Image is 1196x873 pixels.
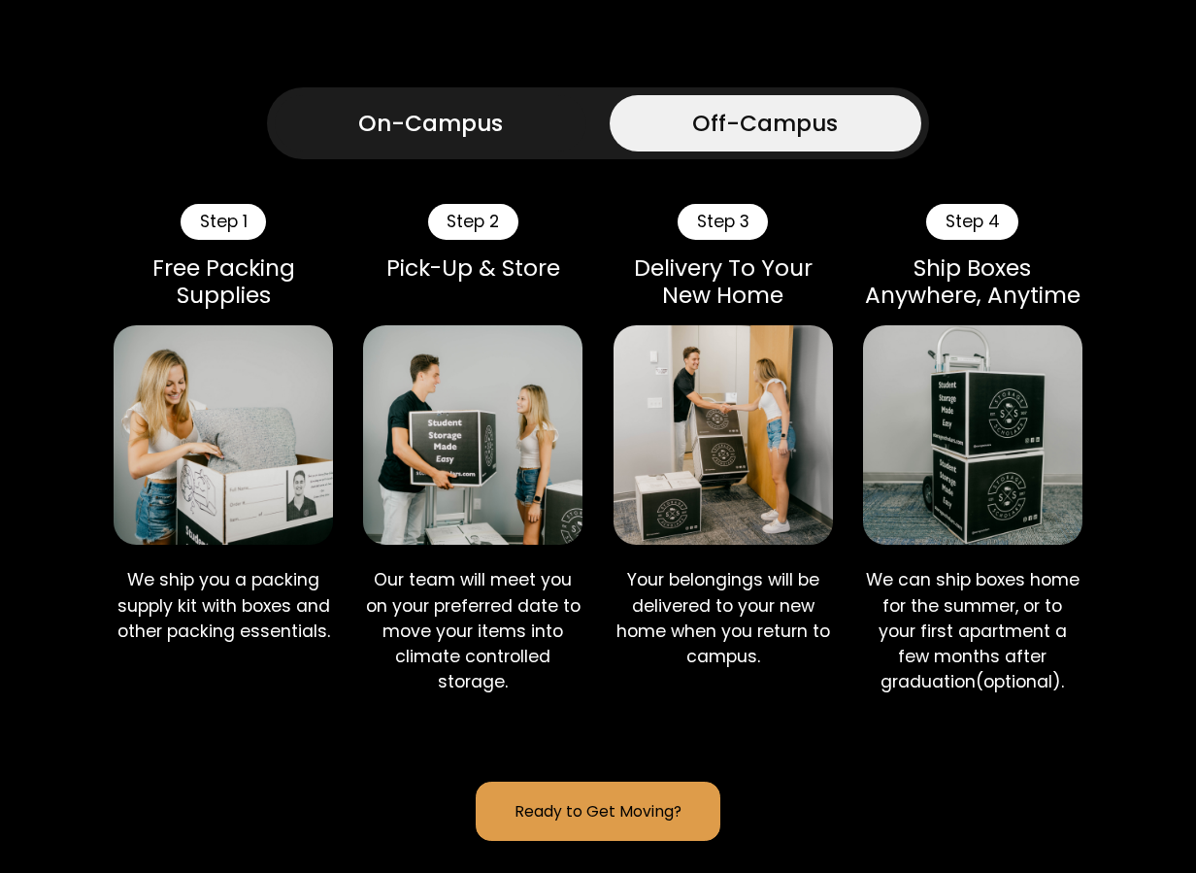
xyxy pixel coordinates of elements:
div: Pick-Up & Store [363,254,582,282]
img: Storage Scholars delivery. [614,325,833,545]
p: We ship you a packing supply kit with boxes and other packing essentials. [114,567,333,644]
p: We can ship boxes home for the summer, or to your first apartment a few months after graduation(o... [863,567,1082,694]
p: Our team will meet you on your preferred date to move your items into climate controlled storage. [363,567,582,694]
a: Ready to Get Moving? [476,782,720,840]
div: Step 4 [926,204,1018,240]
div: On-Campus [358,106,503,140]
img: Packing a Storage Scholars box. [114,325,333,545]
div: Delivery To Your New Home [614,254,833,309]
p: Your belongings will be delivered to your new home when you return to campus. [614,567,833,669]
img: Storage Scholars pick up. [363,325,582,545]
div: Step 2 [428,204,518,240]
div: Step 3 [678,204,768,240]
img: Shipping Storage Scholars boxes. [863,325,1082,545]
div: Step 1 [181,204,266,240]
div: Free Packing Supplies [114,254,333,309]
div: Off-Campus [692,106,838,140]
div: Ship Boxes Anywhere, Anytime [863,254,1082,309]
